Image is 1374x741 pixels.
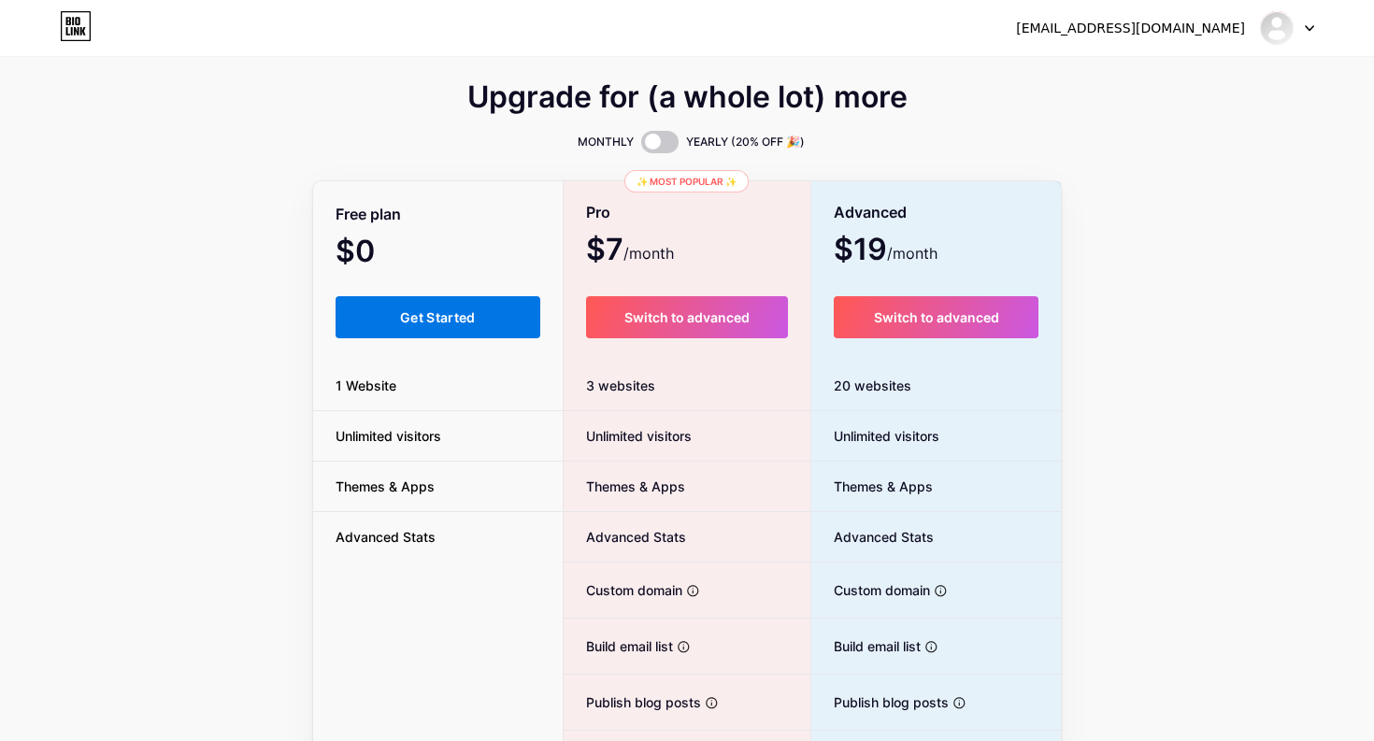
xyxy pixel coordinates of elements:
[313,426,464,446] span: Unlimited visitors
[564,692,701,712] span: Publish blog posts
[578,133,634,151] span: MONTHLY
[564,580,682,600] span: Custom domain
[586,296,789,338] button: Switch to advanced
[564,361,811,411] div: 3 websites
[313,527,458,547] span: Advanced Stats
[564,636,673,656] span: Build email list
[336,296,540,338] button: Get Started
[336,240,425,266] span: $0
[586,238,674,264] span: $7
[564,527,686,547] span: Advanced Stats
[811,580,930,600] span: Custom domain
[811,477,933,496] span: Themes & Apps
[313,477,457,496] span: Themes & Apps
[586,196,610,229] span: Pro
[874,309,999,325] span: Switch to advanced
[313,376,419,395] span: 1 Website
[564,426,692,446] span: Unlimited visitors
[811,527,934,547] span: Advanced Stats
[624,309,750,325] span: Switch to advanced
[1259,10,1295,46] img: mariannahernz
[1016,19,1245,38] div: [EMAIL_ADDRESS][DOMAIN_NAME]
[400,309,476,325] span: Get Started
[834,296,1038,338] button: Switch to advanced
[467,86,908,108] span: Upgrade for (a whole lot) more
[811,361,1061,411] div: 20 websites
[811,426,939,446] span: Unlimited visitors
[887,242,937,264] span: /month
[834,238,937,264] span: $19
[811,636,921,656] span: Build email list
[686,133,805,151] span: YEARLY (20% OFF 🎉)
[564,477,685,496] span: Themes & Apps
[624,170,749,192] div: ✨ Most popular ✨
[623,242,674,264] span: /month
[834,196,907,229] span: Advanced
[336,198,401,231] span: Free plan
[811,692,949,712] span: Publish blog posts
